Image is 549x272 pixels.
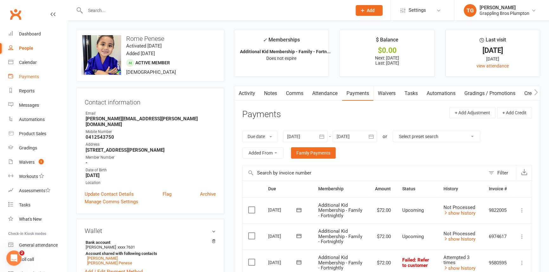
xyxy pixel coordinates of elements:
[263,36,300,47] div: Memberships
[397,181,438,197] th: Status
[163,190,171,198] a: Flag
[8,41,67,55] a: People
[497,107,532,118] button: + Add Credit
[19,243,58,248] div: General attendance
[400,86,422,101] a: Tasks
[464,4,476,17] div: TG
[291,147,336,159] a: Family Payments
[8,155,67,169] a: Waivers 1
[126,43,162,49] time: Activated [DATE]
[8,6,23,22] a: Clubworx
[268,231,297,241] div: [DATE]
[87,256,118,261] a: [PERSON_NAME]
[443,205,475,210] span: Not Processed
[369,181,397,197] th: Amount
[402,207,424,213] span: Upcoming
[346,55,428,66] p: Next: [DATE] Last: [DATE]
[8,127,67,141] a: Product Sales
[8,70,67,84] a: Payments
[369,223,397,250] td: $72.00
[240,49,331,54] strong: Additional Kid Membership - Family - Fortn...
[318,255,362,271] span: Additional Kid Membership - Family - Fortnightly
[19,46,33,51] div: People
[86,251,213,256] strong: Account shared with following contacts
[19,174,38,179] div: Workouts
[318,202,362,218] span: Additional Kid Membership - Family - Fortnightly
[443,265,475,271] a: show history
[135,60,170,65] span: Active member
[356,5,383,16] button: Add
[86,129,216,135] div: Mobile Number
[402,257,429,268] span: : Refer to customer
[451,47,534,54] div: [DATE]
[87,261,132,265] a: [PERSON_NAME] Penese
[19,31,41,36] div: Dashboard
[8,84,67,98] a: Reports
[19,160,35,165] div: Waivers
[19,202,30,207] div: Tasks
[8,55,67,70] a: Calendar
[443,210,475,216] a: show history
[260,86,281,101] a: Notes
[480,5,529,10] div: [PERSON_NAME]
[81,35,121,75] img: image1748650207.png
[200,190,216,198] a: Archive
[8,141,67,155] a: Gradings
[369,197,397,224] td: $72.00
[234,86,260,101] a: Activity
[19,131,46,136] div: Product Sales
[483,197,513,224] td: 9822005
[19,74,39,79] div: Payments
[383,133,387,140] div: or
[86,180,216,186] div: Location
[262,181,313,197] th: Due
[86,147,216,153] strong: [STREET_ADDRESS][PERSON_NAME]
[19,145,37,150] div: Gradings
[460,86,520,101] a: Gradings / Promotions
[86,167,216,173] div: Date of Birth
[19,60,37,65] div: Calendar
[8,212,67,226] a: What's New
[86,111,216,117] div: Email
[451,55,534,62] div: [DATE]
[376,36,398,47] div: $ Balance
[342,86,373,101] a: Payments
[8,238,67,252] a: General attendance kiosk mode
[19,188,50,193] div: Assessments
[318,228,362,244] span: Additional Kid Membership - Family - Fortnightly
[8,198,67,212] a: Tasks
[8,112,67,127] a: Automations
[126,69,176,75] span: [DEMOGRAPHIC_DATA]
[480,10,529,16] div: Grappling Bros Plumpton
[480,36,506,47] div: Last visit
[373,86,400,101] a: Waivers
[19,257,34,262] div: Roll call
[483,223,513,250] td: 6974617
[86,155,216,161] div: Member Number
[8,27,67,41] a: Dashboard
[242,165,485,180] input: Search by invoice number
[83,6,347,15] input: Search...
[443,231,475,237] span: Not Processed
[268,205,297,215] div: [DATE]
[422,86,460,101] a: Automations
[86,173,216,178] strong: [DATE]
[281,86,308,101] a: Comms
[8,98,67,112] a: Messages
[402,234,424,239] span: Upcoming
[367,8,375,13] span: Add
[313,181,369,197] th: Membership
[346,47,428,54] div: $0.00
[85,190,134,198] a: Update Contact Details
[19,103,39,108] div: Messages
[443,255,469,266] span: Attempted 3 times
[485,165,517,180] button: Filter
[242,131,277,142] button: Due date
[402,257,429,268] span: Failed
[242,147,284,159] button: Added From
[449,107,495,118] button: + Add Adjustment
[85,96,216,106] h3: Contact information
[438,181,483,197] th: History
[443,236,475,242] a: show history
[268,257,297,267] div: [DATE]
